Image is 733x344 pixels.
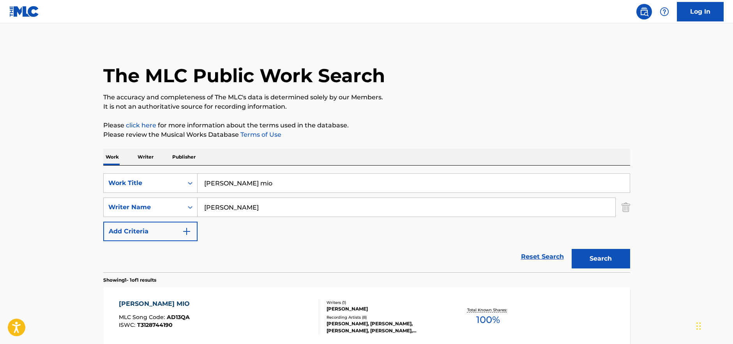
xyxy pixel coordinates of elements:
[327,305,444,312] div: [PERSON_NAME]
[103,173,630,272] form: Search Form
[572,249,630,268] button: Search
[636,4,652,19] a: Public Search
[476,313,500,327] span: 100 %
[167,314,190,321] span: AD13QA
[182,227,191,236] img: 9d2ae6d4665cec9f34b9.svg
[327,300,444,305] div: Writers ( 1 )
[103,130,630,139] p: Please review the Musical Works Database
[108,203,178,212] div: Writer Name
[103,102,630,111] p: It is not an authoritative source for recording information.
[677,2,724,21] a: Log In
[103,93,630,102] p: The accuracy and completeness of The MLC's data is determined solely by our Members.
[103,277,156,284] p: Showing 1 - 1 of 1 results
[103,149,121,165] p: Work
[639,7,649,16] img: search
[137,321,173,328] span: T3128744190
[467,307,509,313] p: Total Known Shares:
[239,131,281,138] a: Terms of Use
[126,122,156,129] a: click here
[103,222,198,241] button: Add Criteria
[517,248,568,265] a: Reset Search
[103,121,630,130] p: Please for more information about the terms used in the database.
[119,321,137,328] span: ISWC :
[622,198,630,217] img: Delete Criterion
[696,314,701,338] div: Arrastrar
[694,307,733,344] div: Widget de chat
[119,299,194,309] div: [PERSON_NAME] MIO
[103,64,385,87] h1: The MLC Public Work Search
[108,178,178,188] div: Work Title
[135,149,156,165] p: Writer
[660,7,669,16] img: help
[327,320,444,334] div: [PERSON_NAME], [PERSON_NAME], [PERSON_NAME], [PERSON_NAME], [PERSON_NAME]
[657,4,672,19] div: Help
[9,6,39,17] img: MLC Logo
[694,307,733,344] iframe: Chat Widget
[170,149,198,165] p: Publisher
[119,314,167,321] span: MLC Song Code :
[327,314,444,320] div: Recording Artists ( 8 )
